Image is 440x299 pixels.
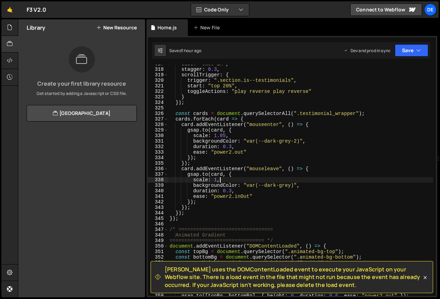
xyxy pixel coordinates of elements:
div: 347 [148,227,168,232]
button: Save [395,44,428,57]
button: New Resource [96,25,137,30]
div: 346 [148,221,168,227]
div: 353 [148,260,168,266]
div: 345 [148,216,168,221]
div: New File [193,24,222,31]
div: 321 [148,83,168,89]
div: 342 [148,199,168,205]
div: 328 [148,122,168,127]
div: 348 [148,232,168,238]
div: 320 [148,78,168,83]
div: 355 [148,271,168,277]
div: 357 [148,282,168,288]
div: 1 hour ago [182,48,202,54]
div: 359 [148,293,168,299]
span: [PERSON_NAME] uses the DOMContentLoaded event to execute your JavaScript on your Webflow site. Th... [165,266,422,289]
div: 335 [148,161,168,166]
div: 324 [148,100,168,105]
div: 330 [148,133,168,138]
div: 341 [148,194,168,199]
div: 349 [148,238,168,243]
div: 337 [148,172,168,177]
div: 326 [148,111,168,116]
div: 327 [148,116,168,122]
div: F3 V2.0 [27,6,46,14]
h2: Library [27,24,45,31]
div: 339 [148,183,168,188]
div: 358 [148,288,168,293]
h3: Create your first library resource [24,81,140,86]
a: De [424,3,437,16]
a: [GEOGRAPHIC_DATA] [27,105,137,122]
div: 356 [148,277,168,282]
a: 🤙 [1,1,18,18]
div: 334 [148,155,168,161]
div: 338 [148,177,168,183]
div: Dev and prod in sync [344,48,391,54]
button: Code Only [191,3,249,16]
div: 343 [148,205,168,210]
div: 350 [148,243,168,249]
div: 344 [148,210,168,216]
div: 322 [148,89,168,94]
div: 329 [148,127,168,133]
div: Saved [169,48,201,54]
div: 318 [148,67,168,72]
div: 319 [148,72,168,78]
div: 336 [148,166,168,172]
div: 333 [148,149,168,155]
div: Home.js [157,24,177,31]
div: 354 [148,266,168,271]
div: 340 [148,188,168,194]
div: 332 [148,144,168,149]
div: 352 [148,254,168,260]
div: 323 [148,94,168,100]
div: 351 [148,249,168,254]
p: Get started by adding a Javascript or CSS file. [24,90,140,97]
a: Connect to Webflow [350,3,422,16]
div: 331 [148,138,168,144]
div: 325 [148,105,168,111]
